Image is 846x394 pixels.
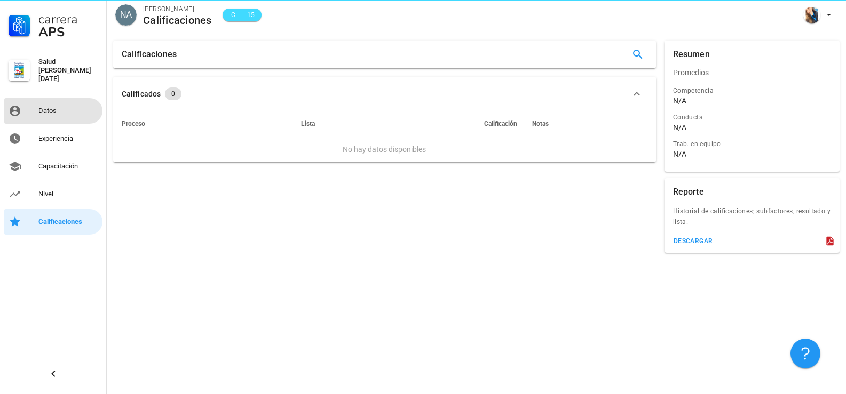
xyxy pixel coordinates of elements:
[344,111,524,136] th: Calificación
[4,154,102,179] a: Capacitación
[524,111,655,136] th: Notas
[120,4,132,26] span: NA
[4,181,102,207] a: Nivel
[171,87,175,100] span: 0
[113,77,656,111] button: Calificados 0
[38,13,98,26] div: Carrera
[803,6,820,23] div: avatar
[673,41,710,68] div: Resumen
[484,120,517,127] span: Calificación
[38,218,98,226] div: Calificaciones
[143,4,212,14] div: [PERSON_NAME]
[272,111,343,136] th: Lista
[113,136,656,162] td: No hay datos disponibles
[122,120,145,127] span: Proceso
[673,112,831,123] div: Conducta
[673,96,686,106] div: N/A
[673,237,713,245] div: descargar
[143,14,212,26] div: Calificaciones
[4,126,102,151] a: Experiencia
[673,178,704,206] div: Reporte
[532,120,549,127] span: Notas
[673,149,686,159] div: N/A
[229,10,238,20] span: C
[122,41,177,68] div: Calificaciones
[669,234,717,248] button: descargar
[673,139,831,149] div: Trab. en equipo
[38,134,98,143] div: Experiencia
[122,88,161,100] div: Calificados
[115,4,137,26] div: avatar
[4,209,102,235] a: Calificaciones
[113,111,272,136] th: Proceso
[673,123,686,132] div: N/A
[38,26,98,38] div: APS
[665,60,840,85] div: Promedios
[247,10,255,20] span: 15
[4,98,102,124] a: Datos
[38,58,98,83] div: Salud [PERSON_NAME][DATE]
[301,120,315,127] span: Lista
[38,107,98,115] div: Datos
[665,206,840,234] div: Historial de calificaciones; subfactores, resultado y lista.
[673,85,831,96] div: Competencia
[38,190,98,198] div: Nivel
[38,162,98,171] div: Capacitación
